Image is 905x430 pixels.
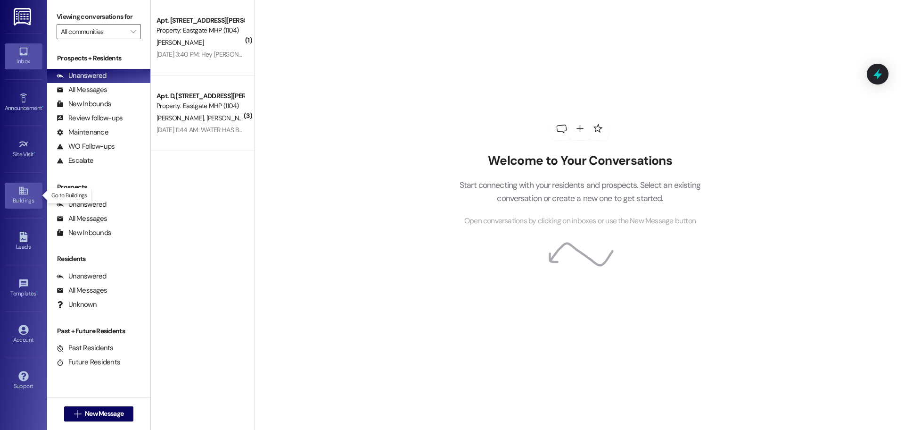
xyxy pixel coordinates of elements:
[5,229,42,254] a: Leads
[57,127,108,137] div: Maintenance
[14,8,33,25] img: ResiDesk Logo
[57,99,111,109] div: New Inbounds
[64,406,134,422] button: New Message
[131,28,136,35] i: 
[156,101,244,111] div: Property: Eastgate MHP (1104)
[57,286,107,295] div: All Messages
[57,71,107,81] div: Unanswered
[57,142,115,152] div: WO Follow-ups
[5,43,42,69] a: Inbox
[156,38,204,47] span: [PERSON_NAME]
[57,214,107,224] div: All Messages
[36,289,38,295] span: •
[85,409,123,419] span: New Message
[156,114,206,122] span: [PERSON_NAME]
[57,200,107,210] div: Unanswered
[47,326,150,336] div: Past + Future Residents
[156,91,244,101] div: Apt. D, [STREET_ADDRESS][PERSON_NAME]
[74,410,81,418] i: 
[57,9,141,24] label: Viewing conversations for
[57,156,93,166] div: Escalate
[57,271,107,281] div: Unanswered
[47,182,150,192] div: Prospects
[51,192,87,200] p: Go to Buildings
[57,300,97,310] div: Unknown
[42,103,43,110] span: •
[445,153,715,169] h2: Welcome to Your Conversations
[464,215,696,227] span: Open conversations by clicking on inboxes or use the New Message button
[47,254,150,264] div: Residents
[156,16,244,25] div: Apt. [STREET_ADDRESS][PERSON_NAME]
[156,126,545,134] div: [DATE] 11:44 AM: WATER HAS BEEN TURNED BACK ON! Thank you for your patience and understanding. [P...
[156,25,244,35] div: Property: Eastgate MHP (1104)
[57,357,120,367] div: Future Residents
[61,24,126,39] input: All communities
[5,183,42,208] a: Buildings
[445,178,715,205] p: Start connecting with your residents and prospects. Select an existing conversation or create a n...
[47,53,150,63] div: Prospects + Residents
[5,136,42,162] a: Site Visit •
[57,228,111,238] div: New Inbounds
[57,85,107,95] div: All Messages
[5,322,42,347] a: Account
[5,276,42,301] a: Templates •
[156,50,798,59] div: [DATE] 3:40 PM: Hey [PERSON_NAME] is [PERSON_NAME] from #82 The sewer at [PERSON_NAME]'s is leaki...
[57,113,123,123] div: Review follow-ups
[57,343,114,353] div: Past Residents
[5,368,42,394] a: Support
[206,114,253,122] span: [PERSON_NAME]
[34,150,35,156] span: •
